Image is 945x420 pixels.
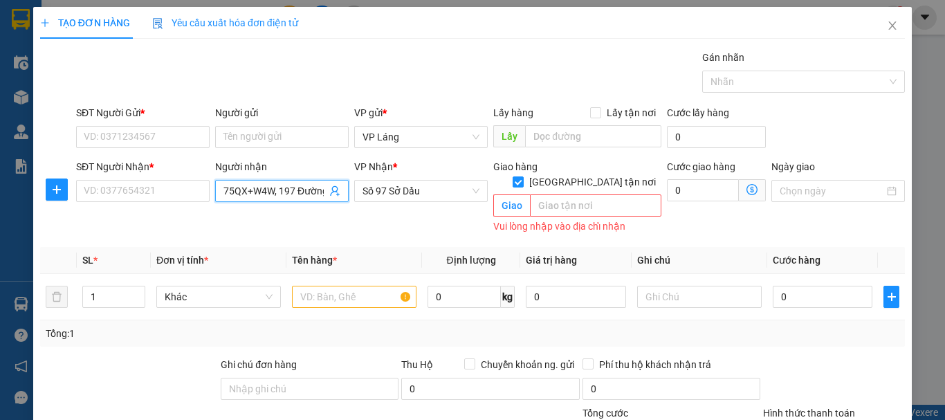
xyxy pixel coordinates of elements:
input: 0 [526,286,625,308]
label: Hình thức thanh toán [763,408,855,419]
div: Tổng: 1 [46,326,366,341]
span: SL [82,255,93,266]
span: Giá trị hàng [526,255,577,266]
span: Chuyển khoản ng. gửi [475,357,580,372]
label: Ngày giao [771,161,815,172]
div: Vui lòng nhập vào địa chỉ nhận [493,219,661,235]
strong: CHUYỂN PHÁT NHANH VIP ANH HUY [86,11,190,56]
span: kg [501,286,515,308]
span: Tên hàng [292,255,337,266]
span: Tổng cước [582,408,628,419]
span: TẠO ĐƠN HÀNG [40,17,130,28]
button: plus [883,286,899,308]
input: Dọc đường [525,125,661,147]
span: Yêu cầu xuất hóa đơn điện tử [152,17,298,28]
span: close [887,20,898,31]
div: Người nhận [215,159,349,174]
input: Giao tận nơi [530,194,661,217]
span: Số 97 Sở Dầu [363,181,479,201]
span: Giao [493,194,530,217]
span: Định lượng [446,255,495,266]
button: delete [46,286,68,308]
input: Ghi Chú [637,286,762,308]
input: Ngày giao [780,183,884,199]
div: Người gửi [215,105,349,120]
span: Chuyển phát nhanh: [GEOGRAPHIC_DATA] - [GEOGRAPHIC_DATA] [78,60,198,109]
span: dollar-circle [746,184,758,195]
span: [GEOGRAPHIC_DATA] tận nơi [524,174,661,190]
span: plus [884,291,899,302]
img: logo [6,55,77,125]
span: Cước hàng [773,255,820,266]
input: Cước giao hàng [667,179,739,201]
span: Thu Hộ [401,359,433,370]
span: Lấy tận nơi [601,105,661,120]
label: Cước giao hàng [667,161,735,172]
span: plus [40,18,50,28]
img: icon [152,18,163,29]
span: user-add [329,185,340,197]
button: plus [46,179,68,201]
input: VD: Bàn, Ghế [292,286,416,308]
span: Khác [165,286,273,307]
span: Giao hàng [493,161,538,172]
div: SĐT Người Nhận [76,159,210,174]
span: Đơn vị tính [156,255,208,266]
input: Cước lấy hàng [667,126,766,148]
span: VP Nhận [354,161,393,172]
span: plus [46,184,67,195]
label: Ghi chú đơn hàng [221,359,297,370]
span: Phí thu hộ khách nhận trả [594,357,717,372]
div: SĐT Người Gửi [76,105,210,120]
div: VP gửi [354,105,488,120]
span: Lấy [493,125,525,147]
th: Ghi chú [632,247,767,274]
span: Lấy hàng [493,107,533,118]
button: Close [873,7,912,46]
span: VP Láng [363,127,479,147]
label: Cước lấy hàng [667,107,729,118]
input: Ghi chú đơn hàng [221,378,398,400]
label: Gán nhãn [702,52,744,63]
